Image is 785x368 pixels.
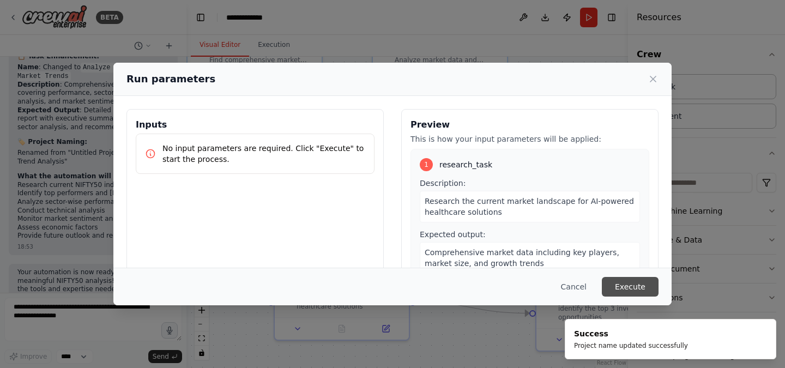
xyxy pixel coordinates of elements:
[425,197,634,216] span: Research the current market landscape for AI-powered healthcare solutions
[410,134,649,144] p: This is how your input parameters will be applied:
[420,158,433,171] div: 1
[552,277,595,297] button: Cancel
[420,230,486,239] span: Expected output:
[126,71,215,87] h2: Run parameters
[602,277,659,297] button: Execute
[574,328,688,339] div: Success
[425,248,619,268] span: Comprehensive market data including key players, market size, and growth trends
[410,118,649,131] h3: Preview
[574,341,688,350] div: Project name updated successfully
[136,118,375,131] h3: Inputs
[439,159,492,170] span: research_task
[162,143,365,165] p: No input parameters are required. Click "Execute" to start the process.
[420,179,466,188] span: Description:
